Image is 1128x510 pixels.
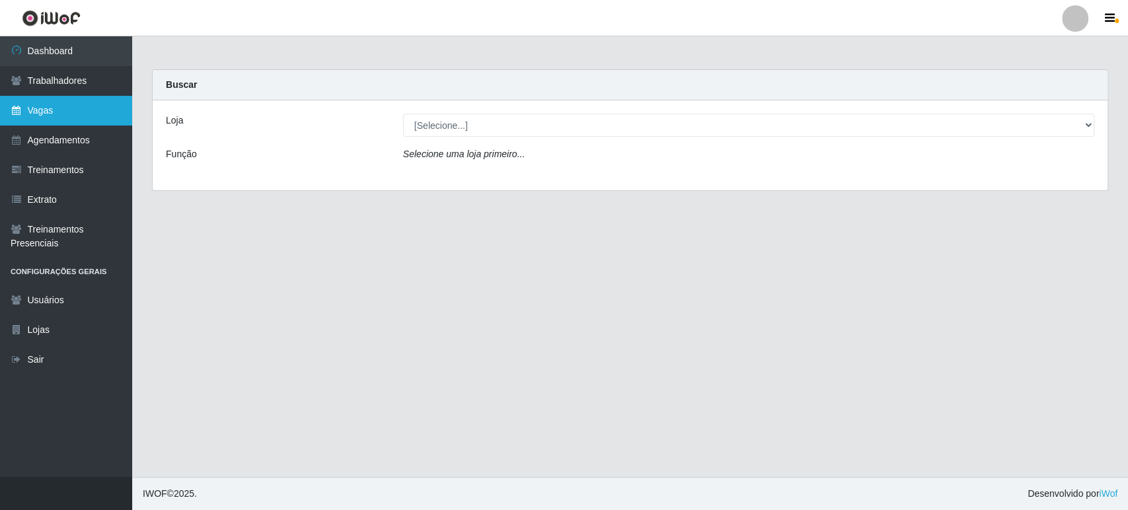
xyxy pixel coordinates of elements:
[1099,488,1117,499] a: iWof
[143,487,197,501] span: © 2025 .
[403,149,525,159] i: Selecione uma loja primeiro...
[1028,487,1117,501] span: Desenvolvido por
[166,147,197,161] label: Função
[143,488,167,499] span: IWOF
[166,114,183,127] label: Loja
[22,10,81,26] img: CoreUI Logo
[166,79,197,90] strong: Buscar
